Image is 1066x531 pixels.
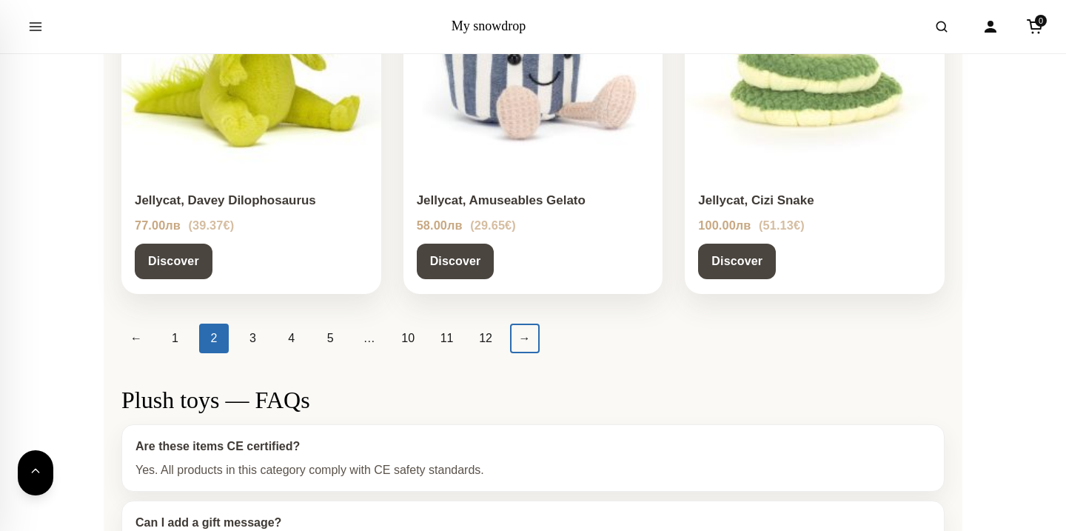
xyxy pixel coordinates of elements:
[135,461,931,480] p: Yes. All products in this category comply with CE safety standards.
[1019,10,1051,43] a: Cart
[921,6,962,47] button: Open search
[165,218,181,232] span: лв
[471,324,500,353] a: 12
[417,218,463,232] span: 58.00
[238,324,267,353] a: 3
[432,324,462,353] a: 11
[475,218,512,232] span: 29.65
[160,324,190,353] a: 1
[121,386,945,414] h2: Plush toys — FAQs
[759,218,805,232] span: ( )
[277,324,306,353] a: 4
[698,244,776,279] a: Discover Jellycat, Cizi Snake
[447,218,463,232] span: лв
[393,324,423,353] a: 10
[15,6,56,47] button: Open menu
[794,218,800,232] span: €
[18,450,53,495] button: Back to top
[223,218,229,232] span: €
[974,10,1007,43] a: Account
[505,218,512,232] span: €
[417,244,495,279] a: Discover Jellycat, Amuseables Gelato
[135,244,212,279] a: Discover Jellycat, Davey Dilophosaurus
[470,218,516,232] span: ( )
[510,324,540,353] a: →
[1035,15,1047,27] span: 0
[698,193,931,210] div: Jellycat, Cizi Snake
[192,218,230,232] span: 39.37
[355,324,384,353] span: …
[199,324,229,353] span: 2
[135,218,181,232] span: 77.00
[315,324,345,353] a: 5
[135,193,368,210] div: Jellycat, Davey Dilophosaurus
[452,19,526,33] a: My snowdrop
[417,193,650,210] div: Jellycat, Amuseables Gelato
[189,218,235,232] span: ( )
[763,218,801,232] span: 51.13
[135,437,931,456] strong: Are these items CE certified?
[121,324,151,353] a: ←
[698,218,751,232] span: 100.00
[736,218,751,232] span: лв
